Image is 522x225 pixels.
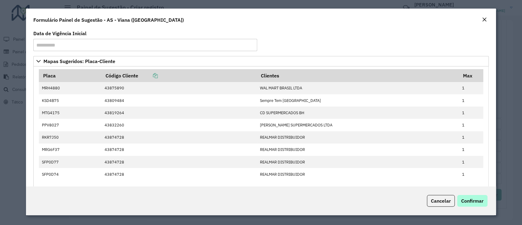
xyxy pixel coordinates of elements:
[102,156,257,168] td: 43874728
[459,82,483,94] td: 1
[39,69,102,82] th: Placa
[459,119,483,131] td: 1
[39,94,102,107] td: KSD4B75
[257,168,459,180] td: REALMAR DISTRIBUIDOR
[257,94,459,107] td: Sempre Tem [GEOGRAPHIC_DATA]
[257,69,459,82] th: Clientes
[257,131,459,144] td: REALMAR DISTRIBUIDOR
[39,119,102,131] td: PPV8027
[102,94,257,107] td: 43809484
[257,82,459,94] td: WAL MART BRASIL LTDA
[257,156,459,168] td: REALMAR DISTRIBUIDOR
[431,198,451,204] span: Cancelar
[459,131,483,144] td: 1
[459,94,483,107] td: 1
[102,82,257,94] td: 43875890
[102,168,257,180] td: 43874728
[102,144,257,156] td: 43874728
[39,186,68,194] label: Observações
[480,16,489,24] button: Close
[459,144,483,156] td: 1
[39,144,102,156] td: MRG6F37
[459,107,483,119] td: 1
[43,59,115,64] span: Mapas Sugeridos: Placa-Cliente
[138,73,158,79] a: Copiar
[39,82,102,94] td: MRH4880
[39,131,102,144] td: RKR7J50
[257,144,459,156] td: REALMAR DISTRIBUIDOR
[482,17,487,22] em: Fechar
[39,156,102,168] td: SFP0D77
[39,168,102,180] td: SFP0D74
[39,107,102,119] td: MTG4175
[427,195,455,207] button: Cancelar
[102,69,257,82] th: Código Cliente
[257,119,459,131] td: [PERSON_NAME] SUPERMERCADOS LTDA
[33,30,87,37] label: Data de Vigência Inicial
[102,107,257,119] td: 43819264
[461,198,483,204] span: Confirmar
[33,56,488,66] a: Mapas Sugeridos: Placa-Cliente
[102,131,257,144] td: 43874728
[257,107,459,119] td: CD SUPERMERCADOS BH
[457,195,487,207] button: Confirmar
[33,16,184,24] h4: Formulário Painel de Sugestão - AS - Viana ([GEOGRAPHIC_DATA])
[459,168,483,180] td: 1
[459,69,483,82] th: Max
[459,156,483,168] td: 1
[102,119,257,131] td: 43832260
